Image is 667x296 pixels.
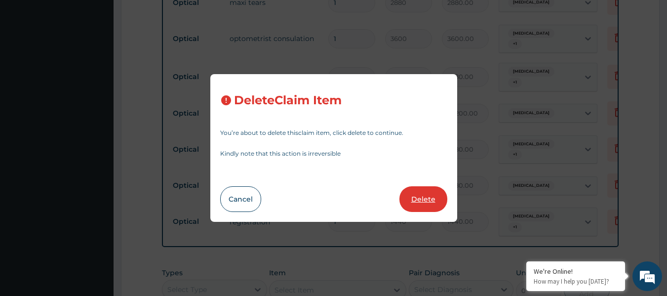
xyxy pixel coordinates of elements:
[5,194,188,228] textarea: Type your message and hit 'Enter'
[534,267,618,276] div: We're Online!
[220,151,447,157] p: Kindly note that this action is irreversible
[57,86,136,186] span: We're online!
[18,49,40,74] img: d_794563401_company_1708531726252_794563401
[534,277,618,286] p: How may I help you today?
[399,186,447,212] button: Delete
[162,5,186,29] div: Minimize live chat window
[220,186,261,212] button: Cancel
[234,94,342,107] h3: Delete Claim Item
[220,130,447,136] p: You’re about to delete this claim item , click delete to continue.
[51,55,166,68] div: Chat with us now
